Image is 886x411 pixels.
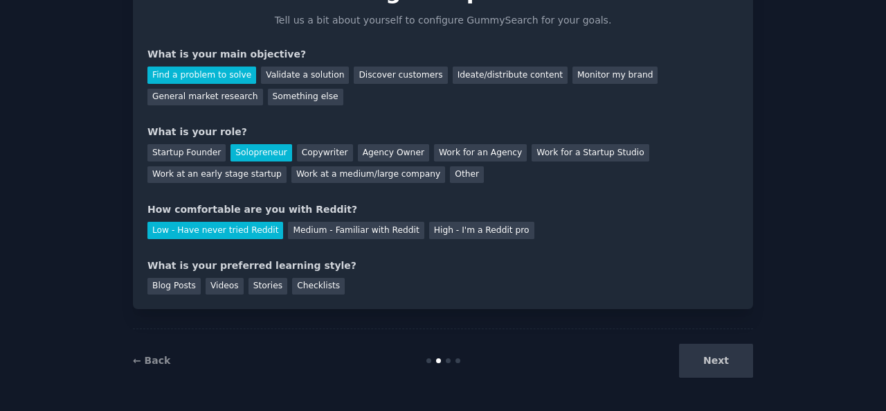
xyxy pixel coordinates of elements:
[133,355,170,366] a: ← Back
[147,67,256,84] div: Find a problem to solve
[147,166,287,184] div: Work at an early stage startup
[147,144,226,161] div: Startup Founder
[297,144,353,161] div: Copywriter
[354,67,447,84] div: Discover customers
[261,67,349,84] div: Validate a solution
[292,278,345,295] div: Checklists
[147,202,739,217] div: How comfortable are you with Reddit?
[450,166,484,184] div: Other
[269,13,617,28] p: Tell us a bit about yourself to configure GummySearch for your goals.
[453,67,568,84] div: Ideate/distribute content
[288,222,424,239] div: Medium - Familiar with Reddit
[248,278,287,295] div: Stories
[147,47,739,62] div: What is your main objective?
[206,278,244,295] div: Videos
[230,144,291,161] div: Solopreneur
[268,89,343,106] div: Something else
[429,222,534,239] div: High - I'm a Reddit pro
[147,278,201,295] div: Blog Posts
[291,166,445,184] div: Work at a medium/large company
[147,89,263,106] div: General market research
[147,125,739,139] div: What is your role?
[532,144,649,161] div: Work for a Startup Studio
[147,259,739,273] div: What is your preferred learning style?
[572,67,658,84] div: Monitor my brand
[434,144,527,161] div: Work for an Agency
[147,222,283,239] div: Low - Have never tried Reddit
[358,144,429,161] div: Agency Owner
